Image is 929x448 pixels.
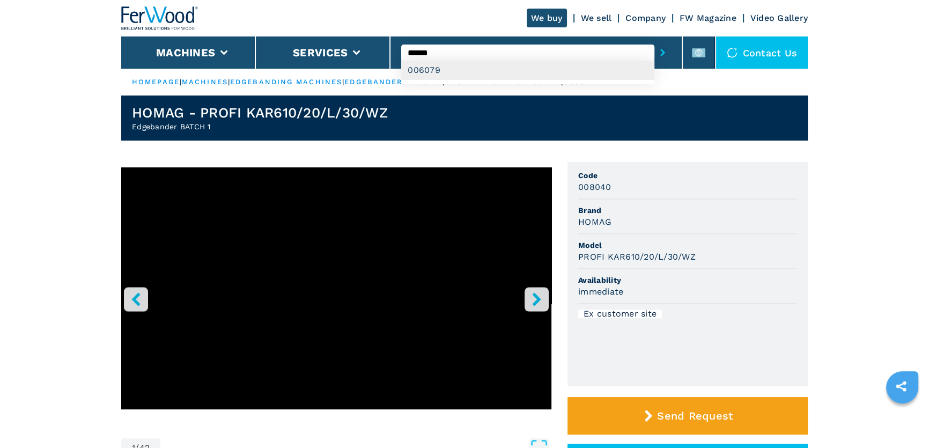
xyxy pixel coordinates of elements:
[132,78,180,86] a: HOMEPAGE
[124,287,148,311] button: left-button
[716,36,808,69] div: Contact us
[578,240,797,251] span: Model
[750,13,808,23] a: Video Gallery
[121,6,198,30] img: Ferwood
[293,46,348,59] button: Services
[527,9,567,27] a: We buy
[578,181,611,193] h3: 008040
[228,78,230,86] span: |
[578,251,696,263] h3: PROFI KAR610/20/L/30/WZ
[581,13,612,23] a: We sell
[625,13,666,23] a: Company
[578,275,797,285] span: Availability
[132,121,388,132] h2: Edgebander BATCH 1
[121,167,551,409] iframe: Bordatrice Lotto 1 in azione - HOMAG PROFI KAR610/20/L/30/WZ - Ferwoodgroup - 008040
[567,397,808,435] button: Send Request
[156,46,215,59] button: Machines
[344,78,443,86] a: edgebander batch 1
[578,285,623,298] h3: immediate
[727,47,738,58] img: Contact us
[121,167,551,428] div: Go to Slide 1
[578,216,611,228] h3: HOMAG
[342,78,344,86] span: |
[401,61,654,80] div: 006079
[182,78,228,86] a: machines
[132,104,388,121] h1: HOMAG - PROFI KAR610/20/L/30/WZ
[578,310,662,318] div: Ex customer site
[578,205,797,216] span: Brand
[883,400,921,440] iframe: Chat
[654,40,671,65] button: submit-button
[578,170,797,181] span: Code
[180,78,182,86] span: |
[230,78,342,86] a: edgebanding machines
[525,287,549,311] button: right-button
[657,409,733,422] span: Send Request
[680,13,736,23] a: FW Magazine
[888,373,915,400] a: sharethis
